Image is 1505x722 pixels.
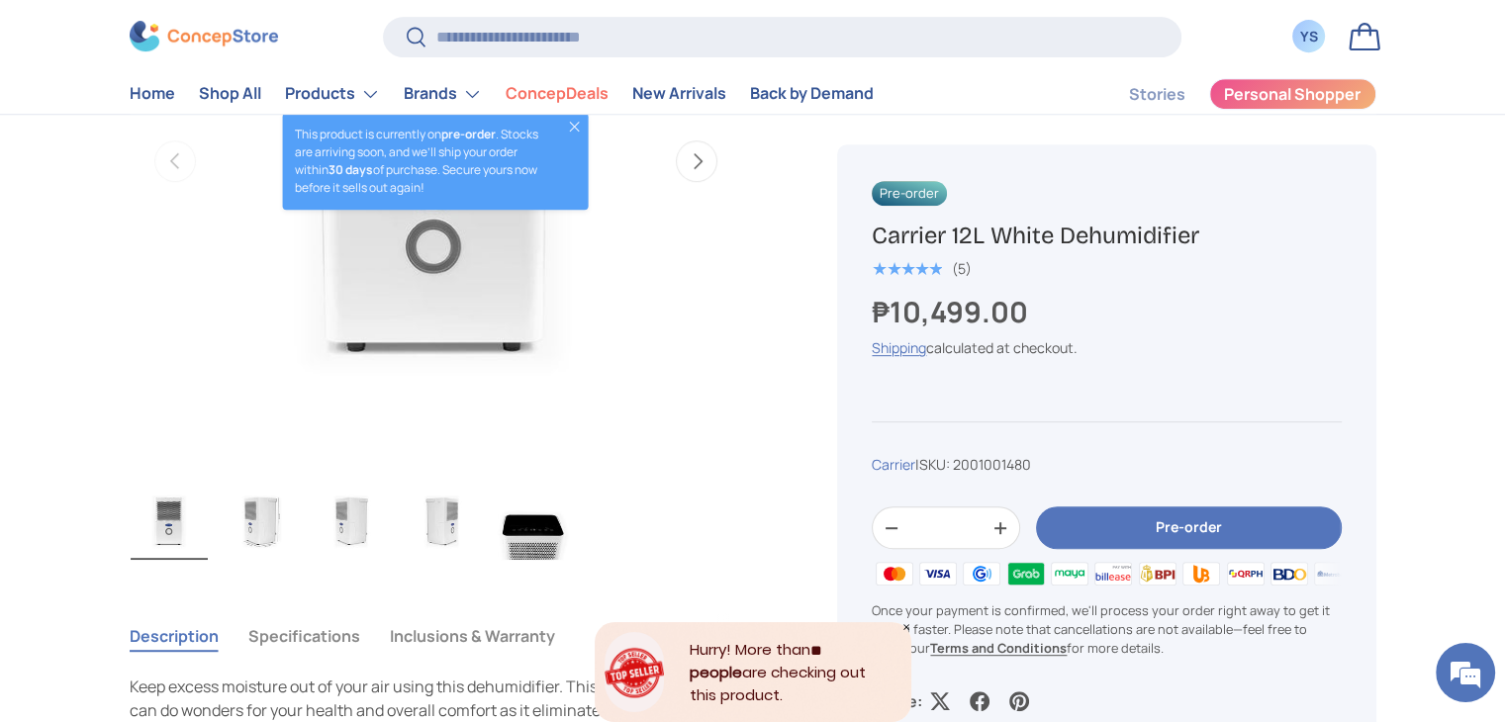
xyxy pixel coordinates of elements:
img: maya [1048,559,1091,588]
a: 5.0 out of 5.0 stars (5) [872,256,972,278]
a: Home [130,75,175,114]
a: Back by Demand [750,75,874,114]
img: carrier-dehumidifier-12-liter-left-side-with-dimensions-view-concepstore [222,481,299,560]
summary: Products [273,74,392,114]
img: ubp [1179,559,1223,588]
span: 2001001480 [953,455,1031,474]
p: This product is currently on . Stocks are arriving soon, and we’ll ship your order within of purc... [295,126,549,197]
a: New Arrivals [632,75,726,114]
strong: 30 days [329,161,373,178]
img: metrobank [1311,559,1355,588]
p: Once your payment is confirmed, we'll process your order right away to get it to you faster. Plea... [872,601,1341,659]
img: bdo [1268,559,1311,588]
img: carrier-dehumidifier-12-liter-left-side-view-concepstore [313,481,390,560]
span: Pre-order [872,181,947,206]
button: Pre-order [1036,506,1341,549]
summary: Brands [392,74,494,114]
button: Specifications [248,613,360,659]
img: visa [916,559,960,588]
img: carrier-dehumidifier-12-liter-top-with-buttons-view-concepstore [495,481,572,560]
a: Terms and Conditions [930,639,1067,657]
div: YS [1298,27,1320,47]
img: qrph [1223,559,1267,588]
h1: Carrier 12L White Dehumidifier [872,221,1341,251]
div: Close [901,622,911,632]
a: YS [1287,15,1331,58]
span: | [915,455,1031,474]
img: master [872,559,915,588]
nav: Secondary [1082,74,1376,114]
strong: pre-order [441,126,496,142]
strong: ₱10,499.00 [872,292,1033,331]
a: ConcepDeals [506,75,609,114]
img: grabpay [1003,559,1047,588]
a: Shipping [872,338,926,357]
img: carrier-dehumidifier-12-liter-right-side-view-concepstore [404,481,481,560]
a: Stories [1129,75,1185,114]
img: carrier-dehumidifier-12-liter-full-view-concepstore [131,481,208,560]
span: Personal Shopper [1224,87,1361,103]
img: gcash [960,559,1003,588]
a: Shop All [199,75,261,114]
div: (5) [952,261,972,276]
img: ConcepStore [130,22,278,52]
div: 5.0 out of 5.0 stars [872,260,942,278]
a: Carrier [872,455,915,474]
img: bpi [1136,559,1179,588]
div: calculated at checkout. [872,337,1341,358]
a: Personal Shopper [1209,78,1376,110]
button: Inclusions & Warranty [390,613,555,659]
nav: Primary [130,74,874,114]
img: billease [1091,559,1135,588]
button: Description [130,613,219,659]
span: ★★★★★ [872,259,942,279]
span: SKU: [919,455,950,474]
